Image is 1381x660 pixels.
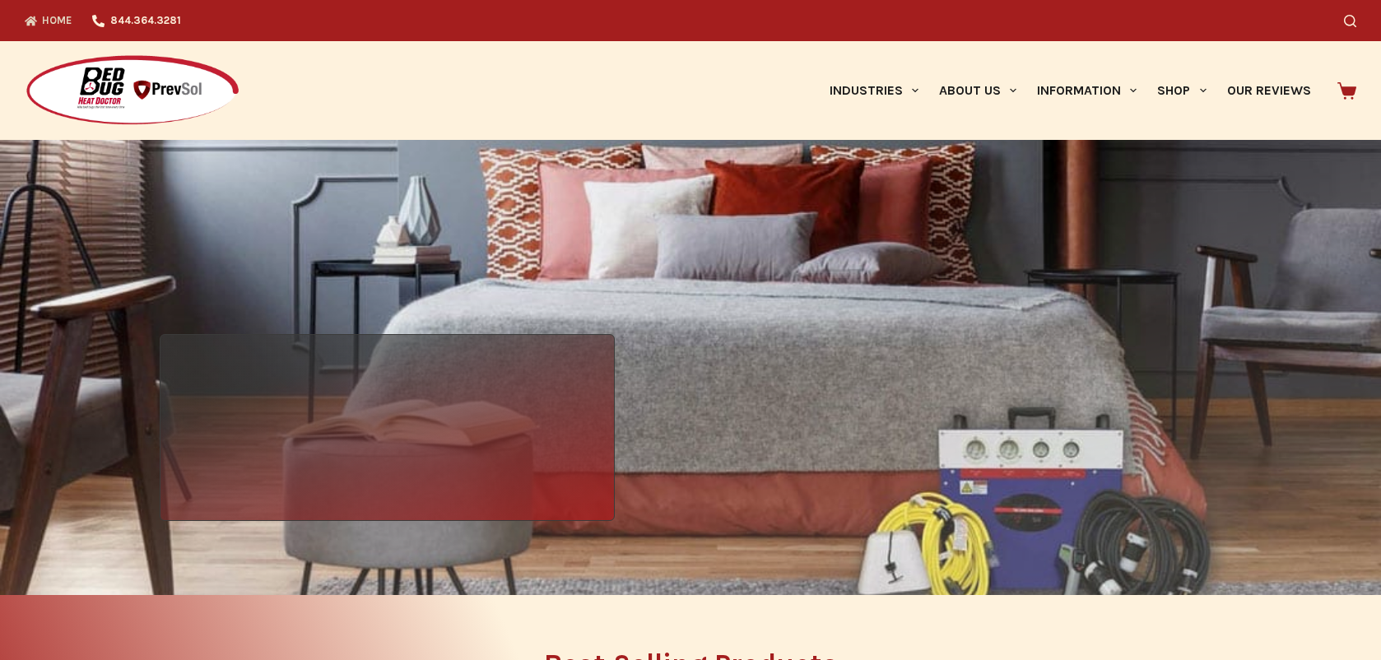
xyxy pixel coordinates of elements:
button: Search [1344,15,1356,27]
a: Shop [1147,41,1216,140]
img: Prevsol/Bed Bug Heat Doctor [25,54,240,128]
nav: Primary [819,41,1321,140]
a: Industries [819,41,928,140]
a: Our Reviews [1216,41,1321,140]
a: Information [1027,41,1147,140]
a: About Us [928,41,1026,140]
